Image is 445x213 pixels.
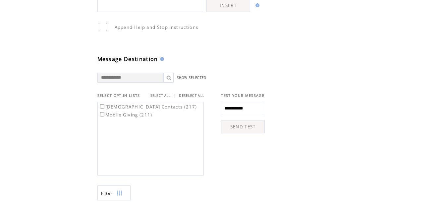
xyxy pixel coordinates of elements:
label: Mobile Giving (211) [99,112,152,118]
input: Mobile Giving (211) [100,112,104,116]
span: SELECT OPT-IN LISTS [97,93,140,98]
label: [DEMOGRAPHIC_DATA] Contacts (217) [99,104,197,110]
img: help.gif [253,3,259,7]
a: SEND TEST [221,120,265,133]
a: SHOW SELECTED [177,76,207,80]
span: Append Help and Stop instructions [115,24,198,30]
a: Filter [97,185,131,200]
img: help.gif [158,57,164,61]
img: filters.png [116,186,122,201]
span: | [174,93,176,99]
a: DESELECT ALL [179,94,204,98]
a: SELECT ALL [150,94,171,98]
span: Message Destination [97,55,158,63]
span: TEST YOUR MESSAGE [221,93,264,98]
span: Show filters [101,190,113,196]
input: [DEMOGRAPHIC_DATA] Contacts (217) [100,104,104,108]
